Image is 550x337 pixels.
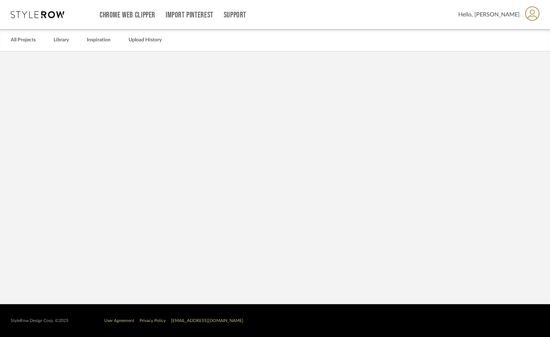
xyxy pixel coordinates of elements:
a: Support [224,12,246,18]
a: All Projects [11,35,36,45]
a: [EMAIL_ADDRESS][DOMAIN_NAME] [171,318,243,323]
a: Inspiration [87,35,111,45]
a: Privacy Policy [140,318,166,323]
a: Import Pinterest [166,12,213,18]
div: StyleRow Design Corp. ©2025 [11,318,69,323]
a: Upload History [128,35,162,45]
span: Hello, [PERSON_NAME] [458,10,520,19]
a: Chrome Web Clipper [100,12,155,18]
a: Library [54,35,69,45]
a: User Agreement [104,318,134,323]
